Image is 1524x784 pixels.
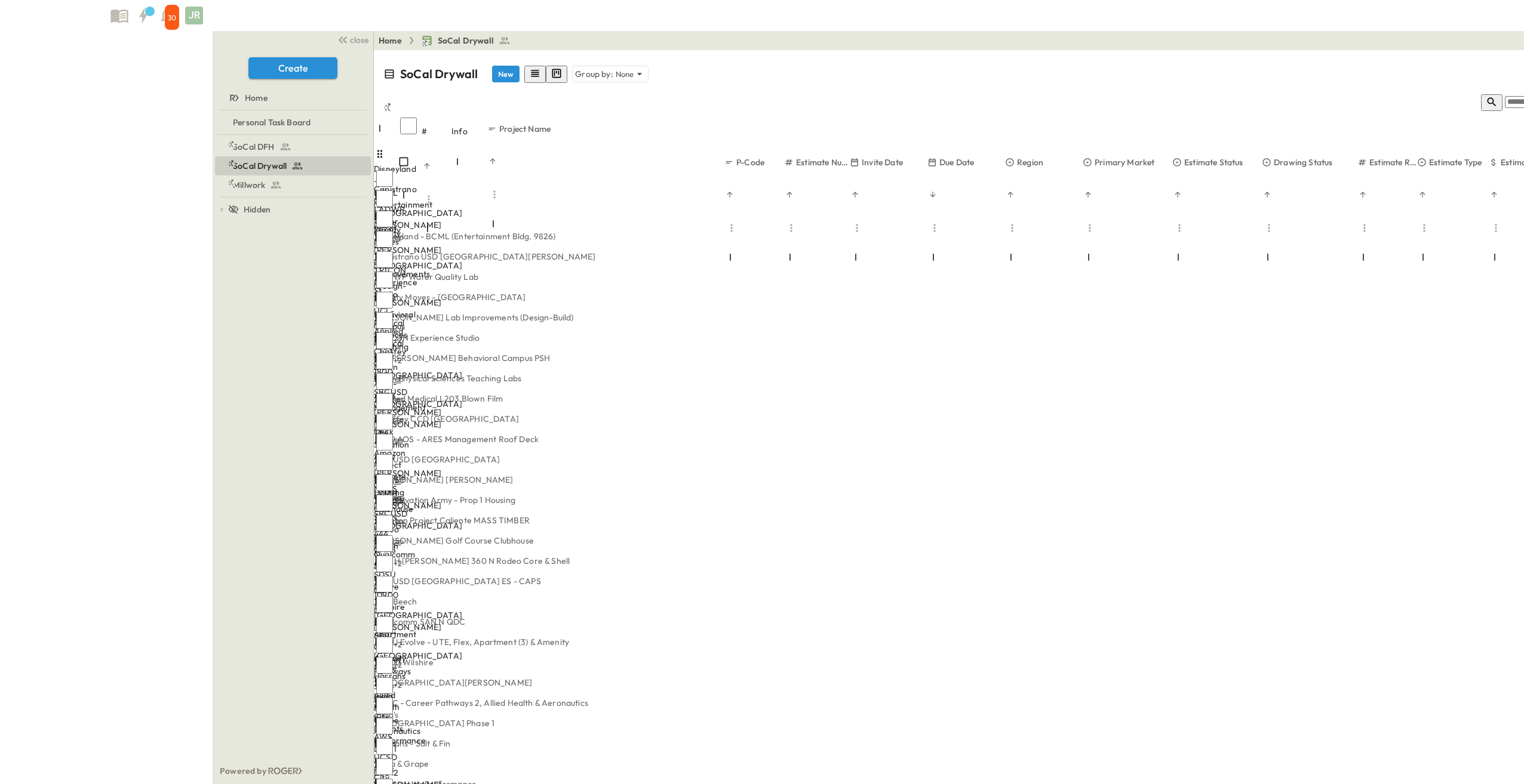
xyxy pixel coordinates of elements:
input: Select row [376,271,393,288]
span: SBCUSD [GEOGRAPHIC_DATA] [376,453,500,465]
input: Select row [376,535,393,552]
input: Select row [376,170,393,187]
input: Select row [376,555,393,572]
span: [PERSON_NAME] [PERSON_NAME] [376,474,514,486]
span: SBVC - Career Pathways 2, Allied Health & Aeronautics Bldg's [376,697,609,721]
span: Personal Task Board [233,116,311,128]
input: Select row [376,292,393,308]
p: 30 [168,13,176,23]
div: Info [451,115,487,148]
input: Select row [376,637,393,653]
p: SoCal Drywall [400,66,478,82]
button: kanban view [546,66,567,83]
input: Select row [376,718,393,734]
span: LVMH [PERSON_NAME] 360 N Rodeo Core & Shell [376,555,570,567]
span: SDSU Evolve - UTE, Flex, Apartment (3) & Amenity [376,636,569,648]
div: [GEOGRAPHIC_DATA][PERSON_NAME] [374,609,398,633]
p: None [616,68,634,80]
div: Dignity Moves - [GEOGRAPHIC_DATA] [374,224,398,271]
span: [GEOGRAPHIC_DATA][PERSON_NAME] [376,677,532,689]
div: # [422,115,451,148]
input: Select row [376,738,393,755]
span: UCI - Physical Sciences Teaching Labs [376,372,521,384]
input: Select row [376,596,393,613]
span: 10900 Wilshire [376,656,434,668]
span: Chaffey CCD [GEOGRAPHIC_DATA] [376,413,519,425]
span: [PERSON_NAME] Lab Improvements (Design-Build) [376,311,574,323]
button: 5 [131,5,155,26]
span: Amazon Project Caliente MASS TIMBER [376,514,530,526]
input: Select row [376,353,393,369]
p: Project Name [499,123,551,135]
button: New [492,66,520,82]
input: Select row [376,231,393,248]
input: Select row [376,657,393,674]
input: Select row [376,251,393,268]
a: SoCal DFH [215,138,368,155]
div: JR [185,7,203,24]
input: Select row [376,616,393,633]
span: [PERSON_NAME] Golf Course Clubhouse [376,535,534,547]
span: SoCal Drywall [233,160,287,172]
div: table view [524,66,567,83]
img: 6c363589ada0b36f064d841b69d3a419a338230e66bb0a533688fa5cc3e9e735.png [14,3,106,28]
a: Millwork [215,177,368,193]
input: Select row [376,413,393,430]
input: Select all rows [400,118,417,134]
button: Create [248,57,337,79]
a: Personal Task Board [215,114,368,131]
div: TRICON Experience Studio [374,264,398,300]
input: Select row [376,393,393,410]
input: Select row [376,373,393,390]
input: Select row [376,312,393,329]
p: Group by: [575,68,613,80]
span: [GEOGRAPHIC_DATA] Phase 1 [376,717,494,729]
input: Select row [376,677,393,694]
input: Select row [376,190,393,207]
button: row view [524,66,546,83]
span: Harrahs - Salt & Fin [376,737,450,749]
div: Disneyland - BCML (Entertainment Bldg. 9826) [374,163,398,234]
div: Millworktest [215,175,371,195]
input: Select row [376,332,393,349]
span: Qualcomm SAN N QDC [376,616,465,628]
div: [GEOGRAPHIC_DATA] Phase 1 [374,650,398,686]
span: LADWP Water Quality Lab [376,271,478,283]
a: SoCal Drywall [215,158,368,174]
span: Home [245,92,268,104]
span: The Salvation Army - Prop 1 Housing [376,494,515,506]
div: SoCal DFHtest [215,137,371,156]
span: Hidden [244,203,271,215]
span: SBCUSD [GEOGRAPHIC_DATA] ES - CAPS [376,575,541,587]
div: SoCal Drywalltest [215,156,371,175]
h6: 5 [147,23,153,32]
a: Home [379,35,402,47]
span: close [350,34,368,46]
input: Select row [376,211,393,227]
input: Select row [376,758,393,775]
nav: breadcrumbs [379,35,518,47]
div: LADWP Water Quality Lab [374,203,398,251]
input: Select row [376,495,393,511]
span: St. [PERSON_NAME] Behavioral Campus PSH [376,352,551,364]
input: Select row [376,454,393,471]
div: Applied Medical L203 Blown Film [374,325,398,385]
span: Applied Medical L203 Blown Film [376,393,503,405]
span: SoCal DFH [233,141,275,153]
a: Home [215,89,368,106]
button: JR [184,5,204,26]
span: TRICON Experience Studio [376,332,480,344]
div: 10900 Wilshire [374,589,398,613]
input: Select row [376,474,393,491]
div: Powered by [213,758,373,784]
input: Select row [376,697,393,714]
div: Harrahs - Salt & Fin [374,670,398,706]
input: Select row [376,576,393,592]
div: Chaffey CCD [GEOGRAPHIC_DATA] [374,345,398,381]
span: Disneyland - BCML (Entertainment Bldg. 9826) [376,230,555,242]
span: SoCal Drywall [438,35,494,47]
span: Millwork [233,179,265,191]
span: 1800 AOS - ARES Management Roof Deck [376,433,539,445]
